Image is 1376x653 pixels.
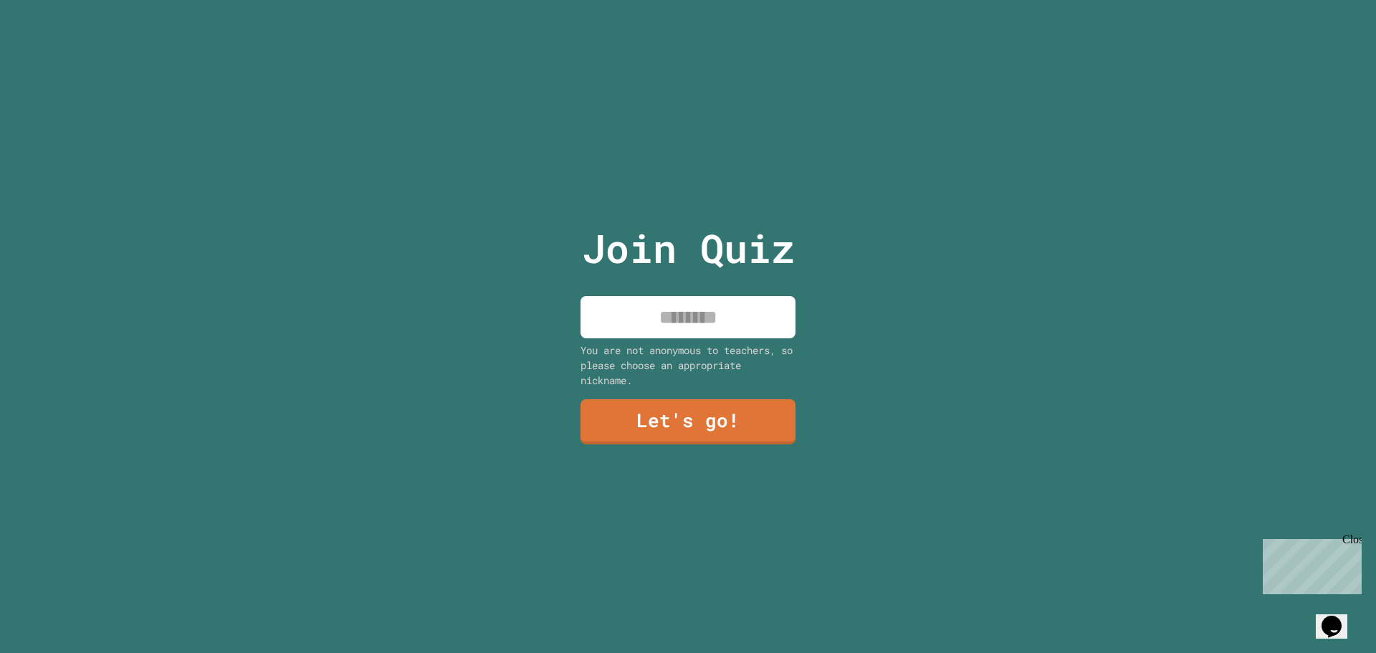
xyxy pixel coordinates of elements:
[580,399,795,444] a: Let's go!
[582,219,795,278] p: Join Quiz
[1316,596,1362,639] iframe: chat widget
[1257,533,1362,594] iframe: chat widget
[580,343,795,388] div: You are not anonymous to teachers, so please choose an appropriate nickname.
[6,6,99,91] div: Chat with us now!Close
